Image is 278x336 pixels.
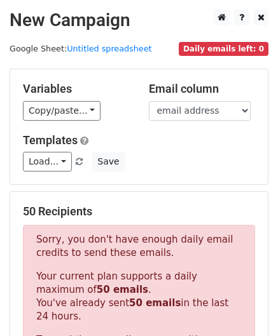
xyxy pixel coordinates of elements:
strong: 50 emails [129,297,181,309]
button: Save [92,152,125,171]
small: Google Sheet: [10,44,152,53]
h5: Email column [149,82,256,96]
h5: 50 Recipients [23,205,255,218]
span: Daily emails left: 0 [179,42,268,56]
h2: New Campaign [10,10,268,31]
a: Load... [23,152,72,171]
p: Your current plan supports a daily maximum of . You've already sent in the last 24 hours. [36,270,242,323]
a: Untitled spreadsheet [67,44,151,53]
iframe: Chat Widget [214,275,278,336]
a: Daily emails left: 0 [179,44,268,53]
p: Sorry, you don't have enough daily email credits to send these emails. [36,233,242,260]
h5: Variables [23,82,130,96]
a: Templates [23,133,78,147]
strong: 50 emails [97,284,148,295]
a: Copy/paste... [23,101,101,121]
